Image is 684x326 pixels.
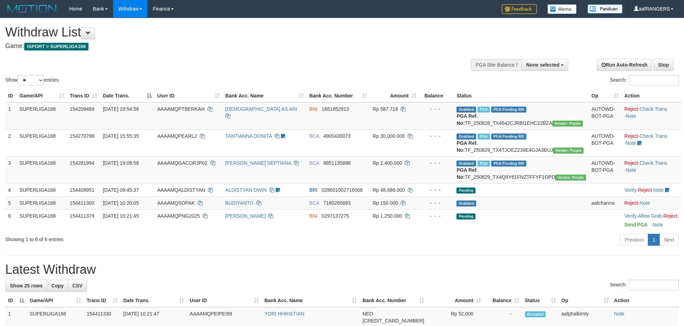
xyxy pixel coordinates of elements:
[629,75,679,86] input: Search:
[611,294,679,307] th: Action
[626,167,636,173] a: Note
[225,213,266,219] a: [PERSON_NAME]
[17,129,67,156] td: SUPERLIGA168
[552,121,583,127] span: Vendor URL: https://trx4.1velocity.biz
[322,213,349,219] span: Copy 0297137275 to clipboard
[5,294,27,307] th: ID: activate to sort column descending
[309,160,319,166] span: BCA
[225,187,267,193] a: ALDISTYAN DWIN
[624,106,638,112] a: Reject
[5,75,59,86] label: Show entries
[454,129,588,156] td: TF_250829_TX4TJOEZ239E4GJA3BUJ
[362,311,373,317] span: NEO
[373,187,405,193] span: Rp 48.888.000
[621,183,681,196] td: · ·
[373,160,402,166] span: Rp 2.400.000
[309,187,317,193] span: BRI
[5,43,449,50] h4: Game:
[70,160,94,166] span: 154281994
[157,133,197,139] span: AAAAMQPEARL2
[10,283,42,288] span: Show 25 rows
[624,213,637,219] a: Verify
[70,133,94,139] span: 154270798
[323,133,351,139] span: Copy 4900430073 to clipboard
[522,59,568,71] button: None selected
[373,106,398,112] span: Rp 587.718
[624,133,638,139] a: Reject
[456,107,476,113] span: Grabbed
[84,294,120,307] th: Trans ID: activate to sort column ascending
[621,102,681,130] td: · ·
[5,4,59,14] img: MOTION_logo.png
[638,213,662,219] a: Allow Grab
[621,156,681,183] td: · ·
[456,188,475,193] span: Pending
[5,233,280,243] div: Showing 1 to 6 of 6 entries
[67,89,100,102] th: Trans ID: activate to sort column ascending
[653,222,663,227] a: Note
[370,89,419,102] th: Amount: activate to sort column ascending
[5,89,17,102] th: ID
[555,175,586,181] span: Vendor URL: https://trx4.1velocity.biz
[620,234,648,246] a: Previous
[422,159,451,167] div: - - -
[471,59,521,71] div: PGA Site Balance /
[373,200,398,206] span: Rp 150.000
[522,294,559,307] th: Status: activate to sort column ascending
[456,201,476,206] span: Grabbed
[187,294,262,307] th: User ID: activate to sort column ascending
[610,75,679,86] label: Search:
[456,140,478,153] b: PGA Ref. No:
[610,280,679,290] label: Search:
[5,280,47,292] a: Show 25 rows
[422,106,451,113] div: - - -
[640,106,667,112] a: Check Trans
[309,133,319,139] span: BCA
[502,4,537,14] img: Feedback.jpg
[17,89,67,102] th: Game/API: activate to sort column ascending
[157,187,205,193] span: AAAAMQALDISTYAN
[553,148,584,154] span: Vendor URL: https://trx4.1velocity.biz
[154,89,223,102] th: User ID: activate to sort column ascending
[100,89,154,102] th: Date Trans.: activate to sort column descending
[454,89,588,102] th: Status
[456,134,476,140] span: Grabbed
[597,59,652,71] a: Run Auto-Refresh
[589,196,622,209] td: aafchanna
[223,89,307,102] th: Bank Acc. Name: activate to sort column ascending
[103,160,139,166] span: [DATE] 19:09:58
[157,160,208,166] span: AAAAMQGACORJP02
[624,222,647,227] a: Send PGA
[589,89,622,102] th: Op: activate to sort column ascending
[624,187,637,193] a: Verify
[454,102,588,130] td: TF_250828_TX4642CJRBI1EHC22BZA
[640,160,667,166] a: Check Trans
[307,89,370,102] th: Bank Acc. Number: activate to sort column ascending
[18,75,44,86] select: Showentries
[323,160,351,166] span: Copy 8851135898 to clipboard
[5,25,449,39] h1: Withdraw List
[5,263,679,277] h1: Latest Withdraw
[422,186,451,193] div: - - -
[640,200,650,206] a: Note
[638,213,663,219] span: ·
[621,196,681,209] td: ·
[157,200,195,206] span: AAAAMQSOPAK
[362,318,424,324] span: Copy 5859459201250908 to clipboard
[419,89,454,102] th: Balance
[626,140,636,146] a: Note
[484,294,522,307] th: Balance: activate to sort column ascending
[103,133,139,139] span: [DATE] 15:55:35
[70,213,94,219] span: 154411379
[456,213,475,219] span: Pending
[5,183,17,196] td: 4
[659,234,679,246] a: Next
[323,200,351,206] span: Copy 7180265893 to clipboard
[322,106,349,112] span: Copy 1651852913 to clipboard
[5,196,17,209] td: 5
[589,129,622,156] td: AUTOWD-BOT-PGA
[491,134,526,140] span: PGA Pending
[648,234,660,246] a: 1
[491,107,526,113] span: PGA Pending
[17,183,67,196] td: SUPERLIGA168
